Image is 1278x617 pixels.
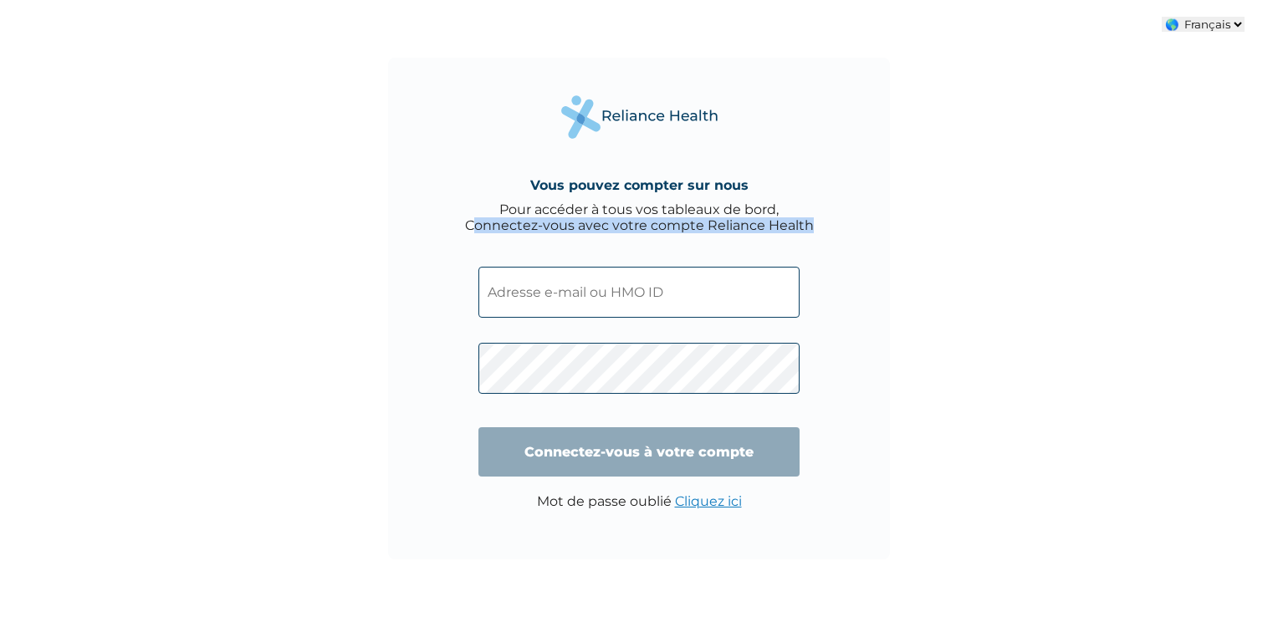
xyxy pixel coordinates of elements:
[555,91,723,144] img: Logo de Reliance Health
[675,493,742,509] a: Cliquez ici
[530,177,749,193] h4: Vous pouvez compter sur nous
[478,427,800,477] input: Connectez-vous à votre compte
[478,267,800,318] input: Adresse e-mail ou HMO ID
[465,201,814,233] div: Pour accéder à tous vos tableaux de bord, Connectez-vous avec votre compte Reliance Health
[537,493,742,509] p: Mot de passe oublié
